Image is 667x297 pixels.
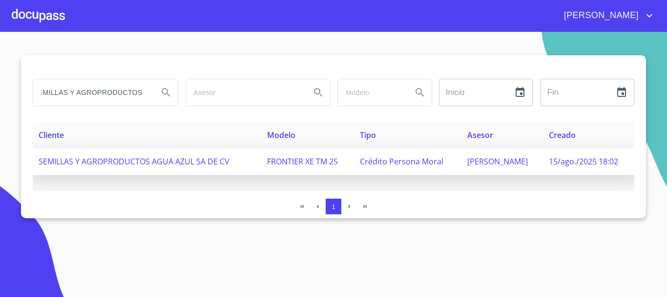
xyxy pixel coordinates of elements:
[360,156,443,167] span: Crédito Persona Moral
[39,130,64,140] span: Cliente
[332,203,335,210] span: 1
[467,130,493,140] span: Asesor
[326,199,341,214] button: 1
[186,79,303,106] input: search
[549,130,576,140] span: Creado
[408,81,432,104] button: Search
[39,156,229,167] span: SEMILLAS Y AGROPRODUCTOS AGUA AZUL SA DE CV
[467,156,528,167] span: [PERSON_NAME]
[338,79,404,106] input: search
[557,8,644,23] span: [PERSON_NAME]
[307,81,330,104] button: Search
[549,156,618,167] span: 15/ago./2025 18:02
[33,79,150,106] input: search
[154,81,178,104] button: Search
[267,130,295,140] span: Modelo
[267,156,338,167] span: FRONTIER XE TM 25
[360,130,376,140] span: Tipo
[557,8,655,23] button: account of current user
